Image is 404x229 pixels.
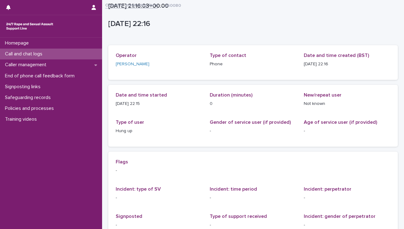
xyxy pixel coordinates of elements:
[116,195,202,201] p: -
[304,120,377,125] span: Age of service user (if provided)
[116,101,202,107] p: [DATE] 22:15
[2,73,80,79] p: End of phone call feedback form
[108,19,395,28] p: [DATE] 22:16
[304,214,376,219] span: Incident: gender of perpetrator
[304,195,390,201] p: -
[210,61,296,67] p: Phone
[304,61,390,67] p: [DATE] 22:16
[210,120,291,125] span: Gender of service user (if provided)
[116,159,128,164] span: Flags
[304,222,390,228] p: -
[2,116,42,122] p: Training videos
[210,128,296,134] p: -
[210,187,257,192] span: Incident: time period
[116,120,144,125] span: Type of user
[116,61,149,67] a: [PERSON_NAME]
[210,93,252,97] span: Duration (minutes)
[2,95,56,101] p: Safeguarding records
[116,53,137,58] span: Operator
[116,222,202,228] p: -
[2,106,59,111] p: Policies and processes
[116,128,202,134] p: Hung up
[304,93,342,97] span: New/repeat user
[210,101,296,107] p: 0
[210,222,296,228] p: -
[210,195,296,201] p: -
[304,128,390,134] p: -
[5,20,54,32] img: rhQMoQhaT3yELyF149Cw
[210,214,267,219] span: Type of support received
[304,53,369,58] span: Date and time created (BST)
[165,2,181,8] p: 260080
[2,62,51,68] p: Caller management
[2,51,47,57] p: Call and chat logs
[105,1,158,8] a: Operator monitoring form
[2,84,45,90] p: Signposting links
[304,187,351,192] span: Incident: perpetrator
[304,101,390,107] p: Not known
[116,214,142,219] span: Signposted
[116,167,390,174] p: -
[116,93,167,97] span: Date and time started
[116,187,161,192] span: Incident: type of SV
[210,53,246,58] span: Type of contact
[2,40,34,46] p: Homepage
